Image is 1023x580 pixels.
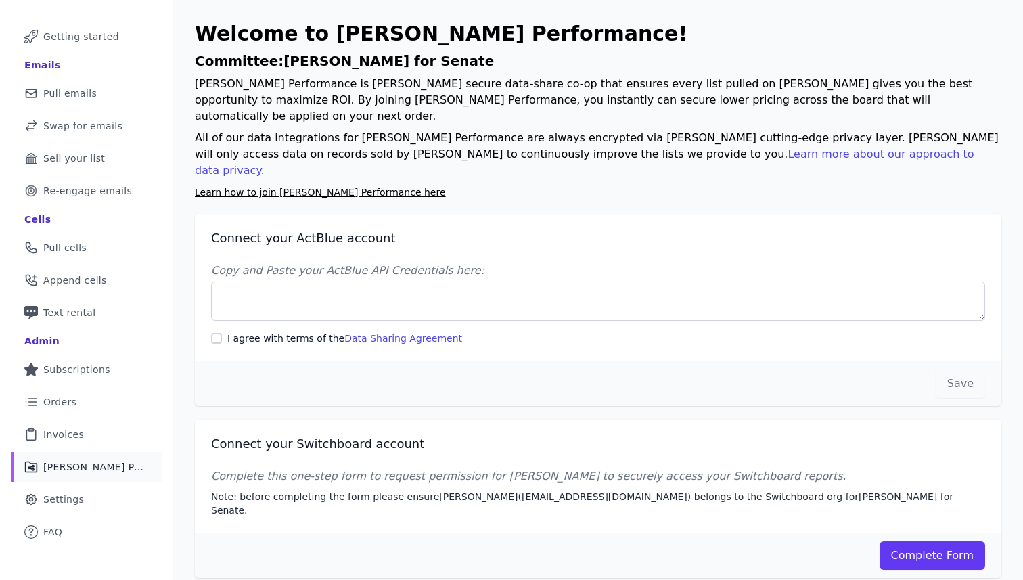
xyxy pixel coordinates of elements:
button: Save [936,370,985,398]
a: Append cells [11,265,162,295]
a: Getting started [11,22,162,51]
span: FAQ [43,525,62,539]
a: Swap for emails [11,111,162,141]
span: Getting started [43,30,119,43]
span: Text rental [43,306,96,319]
a: Pull emails [11,79,162,108]
a: Invoices [11,420,162,449]
p: Complete this one-step form to request permission for [PERSON_NAME] to securely access your Switc... [211,468,985,485]
span: Settings [43,493,84,506]
span: Re-engage emails [43,184,132,198]
label: I agree with terms of the [227,332,462,345]
h2: Connect your Switchboard account [211,436,985,452]
span: [PERSON_NAME] Performance [43,460,145,474]
a: FAQ [11,517,162,547]
span: Pull cells [43,241,87,254]
a: Orders [11,387,162,417]
a: Settings [11,485,162,514]
span: Append cells [43,273,107,287]
div: Cells [24,213,51,226]
h1: Welcome to [PERSON_NAME] Performance! [195,22,1001,46]
a: [PERSON_NAME] Performance [11,452,162,482]
span: Orders [43,395,76,409]
div: Emails [24,58,61,72]
h1: Committee: [PERSON_NAME] for Senate [195,51,1001,70]
div: Admin [24,334,60,348]
p: Note: before completing the form please ensure [PERSON_NAME] ( [EMAIL_ADDRESS][DOMAIN_NAME] ) bel... [211,490,985,517]
span: Sell your list [43,152,105,165]
span: Pull emails [43,87,97,100]
label: Copy and Paste your ActBlue API Credentials here: [211,263,985,279]
p: All of our data integrations for [PERSON_NAME] Performance are always encrypted via [PERSON_NAME]... [195,130,1001,179]
a: Subscriptions [11,355,162,384]
a: Pull cells [11,233,162,263]
a: Sell your list [11,143,162,173]
span: Subscriptions [43,363,110,376]
a: Learn how to join [PERSON_NAME] Performance here [195,187,446,198]
span: Swap for emails [43,119,122,133]
a: Re-engage emails [11,176,162,206]
p: [PERSON_NAME] Performance is [PERSON_NAME] secure data-share co-op that ensures every list pulled... [195,76,1001,125]
h2: Connect your ActBlue account [211,230,985,246]
a: Data Sharing Agreement [344,333,462,344]
a: Text rental [11,298,162,328]
a: Complete Form [880,541,986,570]
span: Invoices [43,428,84,441]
